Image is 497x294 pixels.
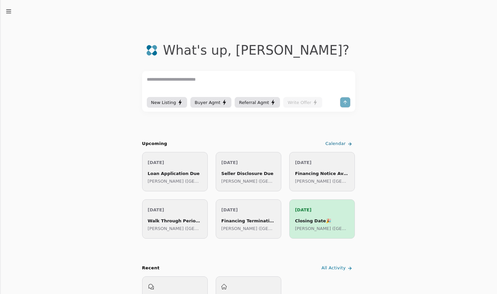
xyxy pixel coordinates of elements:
h2: Upcoming [142,140,167,147]
p: [PERSON_NAME] ([GEOGRAPHIC_DATA]) [148,225,202,232]
div: Financing Termination Deadline [221,217,276,224]
p: [PERSON_NAME] ([GEOGRAPHIC_DATA]) [295,225,349,232]
div: New Listing [151,99,183,106]
p: [DATE] [221,206,276,213]
a: [DATE]Seller Disclosure Due[PERSON_NAME] ([GEOGRAPHIC_DATA]) [216,152,281,191]
a: All Activity [320,263,355,274]
span: Referral Agmt [239,99,269,106]
span: Buyer Agmt [195,99,220,106]
div: Closing Date 🎉 [295,217,349,224]
p: [PERSON_NAME] ([GEOGRAPHIC_DATA]) [221,178,276,185]
p: [DATE] [295,159,349,166]
div: Financing Notice Available [295,170,349,177]
button: Buyer Agmt [190,97,231,108]
p: [PERSON_NAME] ([GEOGRAPHIC_DATA]) [221,225,276,232]
p: [DATE] [148,159,202,166]
a: [DATE]Financing Termination Deadline[PERSON_NAME] ([GEOGRAPHIC_DATA]) [216,199,281,239]
span: All Activity [322,265,346,272]
a: [DATE]Financing Notice Available[PERSON_NAME] ([GEOGRAPHIC_DATA]) [289,152,355,191]
p: [PERSON_NAME] ([GEOGRAPHIC_DATA]) [148,178,202,185]
p: [DATE] [148,206,202,213]
a: [DATE]Walk Through Period Begins[PERSON_NAME] ([GEOGRAPHIC_DATA]) [142,199,208,239]
div: Loan Application Due [148,170,202,177]
div: Recent [142,265,160,272]
button: Referral Agmt [235,97,280,108]
span: Calendar [325,140,346,147]
img: logo [146,45,157,56]
div: Walk Through Period Begins [148,217,202,224]
a: [DATE]Loan Application Due[PERSON_NAME] ([GEOGRAPHIC_DATA]) [142,152,208,191]
button: New Listing [147,97,187,108]
p: [PERSON_NAME] ([GEOGRAPHIC_DATA]) [295,178,349,185]
div: What's up , [PERSON_NAME] ? [163,43,349,58]
a: [DATE]Closing Date🎉[PERSON_NAME] ([GEOGRAPHIC_DATA]) [289,199,355,239]
a: Calendar [324,138,355,149]
div: Seller Disclosure Due [221,170,276,177]
p: [DATE] [295,206,349,213]
p: [DATE] [221,159,276,166]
